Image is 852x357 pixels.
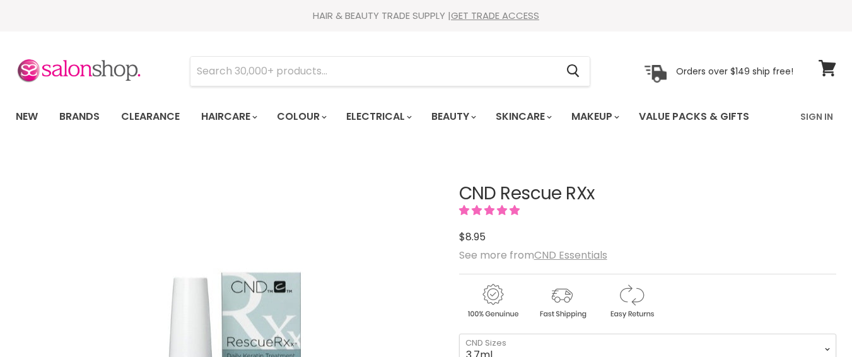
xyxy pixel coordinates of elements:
[337,103,419,130] a: Electrical
[451,9,539,22] a: GET TRADE ACCESS
[598,282,665,320] img: returns.gif
[267,103,334,130] a: Colour
[50,103,109,130] a: Brands
[459,248,607,262] span: See more from
[556,57,590,86] button: Search
[459,203,522,218] span: 4.83 stars
[459,230,486,244] span: $8.95
[528,282,595,320] img: shipping.gif
[190,56,590,86] form: Product
[629,103,759,130] a: Value Packs & Gifts
[793,103,841,130] a: Sign In
[562,103,627,130] a: Makeup
[422,103,484,130] a: Beauty
[112,103,189,130] a: Clearance
[459,184,836,204] h1: CND Rescue RXx
[6,98,776,135] ul: Main menu
[190,57,556,86] input: Search
[459,282,526,320] img: genuine.gif
[676,65,793,76] p: Orders over $149 ship free!
[486,103,559,130] a: Skincare
[534,248,607,262] a: CND Essentials
[6,103,47,130] a: New
[192,103,265,130] a: Haircare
